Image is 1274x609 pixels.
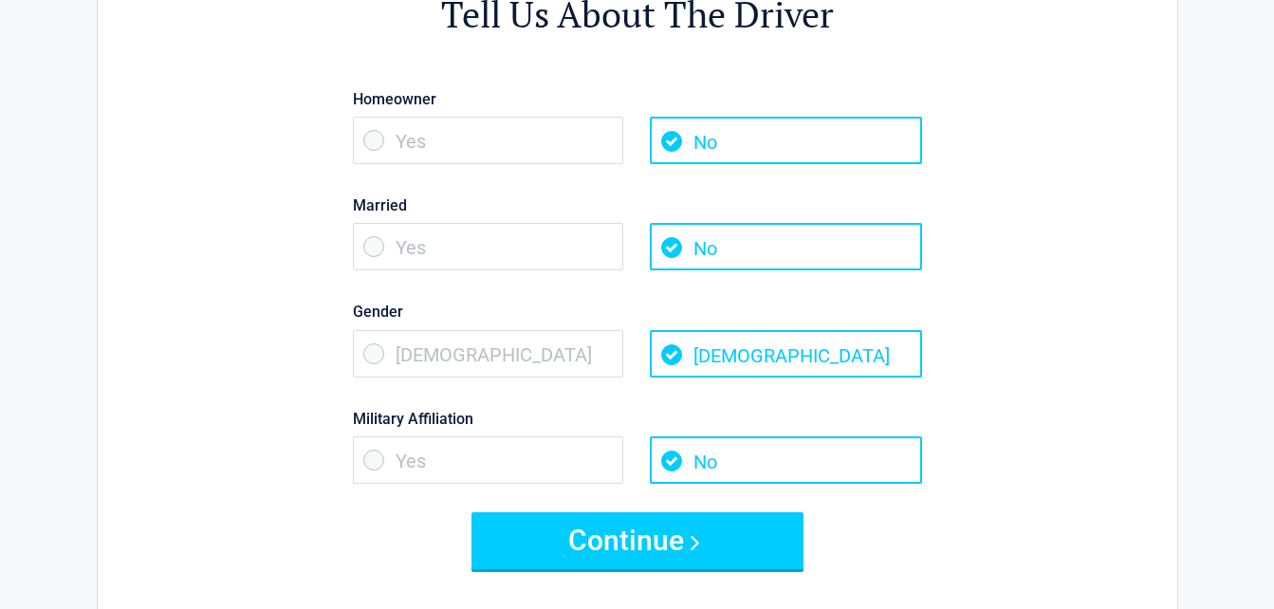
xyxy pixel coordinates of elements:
label: Military Affiliation [353,406,922,432]
label: Married [353,193,922,218]
span: [DEMOGRAPHIC_DATA] [650,330,921,378]
span: No [650,117,921,164]
label: Gender [353,299,922,324]
span: [DEMOGRAPHIC_DATA] [353,330,624,378]
label: Homeowner [353,86,922,112]
span: Yes [353,117,624,164]
span: Yes [353,223,624,270]
button: Continue [471,512,803,569]
span: Yes [353,436,624,484]
span: No [650,223,921,270]
span: No [650,436,921,484]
